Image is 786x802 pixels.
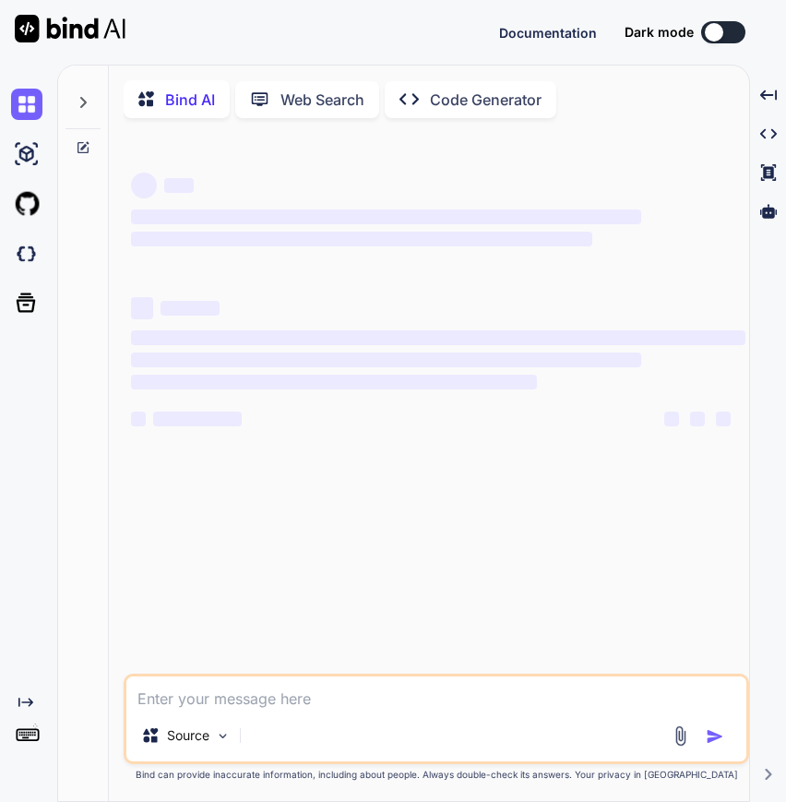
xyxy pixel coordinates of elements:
p: Web Search [280,89,364,111]
span: ‌ [716,412,731,426]
img: Pick Models [215,728,231,744]
img: darkCloudIdeIcon [11,238,42,269]
span: ‌ [131,375,537,389]
span: ‌ [664,412,679,426]
img: chat [11,89,42,120]
p: Bind AI [165,89,215,111]
p: Code Generator [430,89,542,111]
p: Source [167,726,209,745]
span: ‌ [153,412,242,426]
img: ai-studio [11,138,42,170]
span: ‌ [131,330,745,345]
img: icon [706,727,724,746]
span: ‌ [690,412,705,426]
span: ‌ [131,209,641,224]
img: githubLight [11,188,42,220]
span: ‌ [164,178,194,193]
p: Bind can provide inaccurate information, including about people. Always double-check its answers.... [124,768,749,782]
span: ‌ [161,301,220,316]
img: attachment [670,725,691,747]
span: ‌ [131,412,146,426]
span: ‌ [131,353,641,367]
span: ‌ [131,173,157,198]
button: Documentation [499,23,597,42]
img: Bind AI [15,15,125,42]
span: Dark mode [625,23,694,42]
span: ‌ [131,297,153,319]
span: Documentation [499,25,597,41]
span: ‌ [131,232,592,246]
